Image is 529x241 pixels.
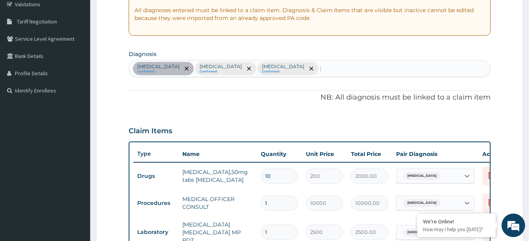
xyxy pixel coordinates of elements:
[262,70,304,74] small: Confirmed
[478,146,518,162] th: Actions
[178,191,257,215] td: MEDICAL OFFICER CONSULT
[262,63,304,70] p: [MEDICAL_DATA]
[135,6,485,22] p: All diagnoses entered must be linked to a claim item. Diagnosis & Claim Items that are visible bu...
[41,44,132,54] div: Chat with us now
[133,147,178,161] th: Type
[404,172,440,180] span: [MEDICAL_DATA]
[129,4,147,23] div: Minimize live chat window
[404,199,440,207] span: [MEDICAL_DATA]
[308,65,315,72] span: remove selection option
[423,226,490,233] p: How may I help you today?
[133,169,178,183] td: Drugs
[347,146,392,162] th: Total Price
[178,164,257,188] td: [MEDICAL_DATA],50mg tabs [MEDICAL_DATA]
[302,146,347,162] th: Unit Price
[404,228,440,236] span: [MEDICAL_DATA]
[15,39,32,59] img: d_794563401_company_1708531726252_794563401
[129,92,491,103] p: NB: All diagnosis must be linked to a claim item
[178,146,257,162] th: Name
[392,146,478,162] th: Pair Diagnosis
[183,65,190,72] span: remove selection option
[257,146,302,162] th: Quantity
[129,127,172,136] h3: Claim Items
[200,63,242,70] p: [MEDICAL_DATA]
[200,70,242,74] small: Confirmed
[45,71,108,150] span: We're online!
[17,18,57,25] span: Tariff Negotiation
[133,225,178,239] td: Laboratory
[133,196,178,210] td: Procedures
[137,63,180,70] p: [MEDICAL_DATA]
[245,65,253,72] span: remove selection option
[423,218,490,225] div: We're Online!
[137,70,180,74] small: confirmed
[129,50,156,58] label: Diagnosis
[4,159,149,187] textarea: Type your message and hit 'Enter'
